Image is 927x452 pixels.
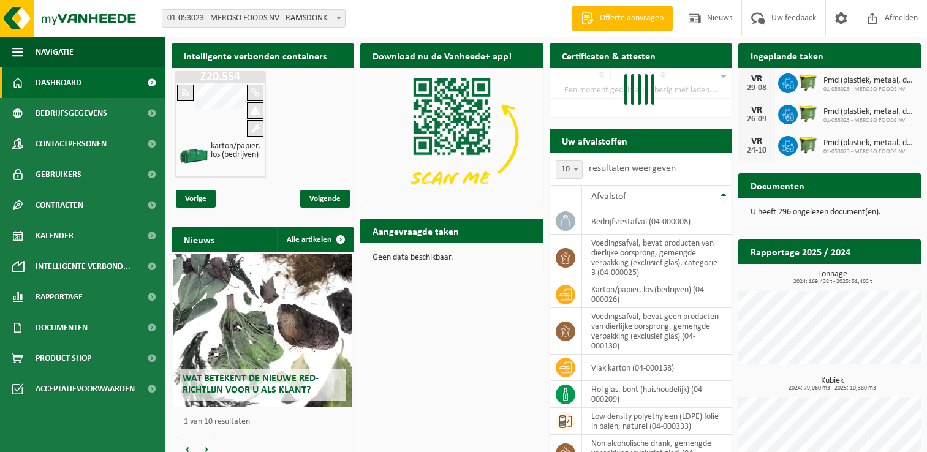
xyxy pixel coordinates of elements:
[556,160,583,179] span: 10
[823,86,915,93] span: 01-053023 - MEROSO FOODS NV
[36,220,74,251] span: Kalender
[36,190,83,220] span: Contracten
[582,381,732,408] td: hol glas, bont (huishoudelijk) (04-000209)
[744,146,769,155] div: 24-10
[744,385,921,391] span: 2024: 79,060 m3 - 2025: 10,380 m3
[179,141,210,171] img: HK-XZ-20-GN-00
[738,43,836,67] h2: Ingeplande taken
[550,129,640,153] h2: Uw afvalstoffen
[823,117,915,124] span: 01-053023 - MEROSO FOODS NV
[738,239,863,263] h2: Rapportage 2025 / 2024
[172,43,354,67] h2: Intelligente verbonden containers
[582,235,732,281] td: voedingsafval, bevat producten van dierlijke oorsprong, gemengde verpakking (exclusief glas), cat...
[360,68,543,205] img: Download de VHEPlus App
[184,418,348,426] p: 1 van 10 resultaten
[173,254,352,407] a: Wat betekent de nieuwe RED-richtlijn voor u als klant?
[373,254,531,262] p: Geen data beschikbaar.
[550,43,668,67] h2: Certificaten & attesten
[798,72,819,92] img: WB-1100-HPE-GN-50
[582,408,732,435] td: low density polyethyleen (LDPE) folie in balen, naturel (04-000333)
[744,115,769,124] div: 26-09
[744,279,921,285] span: 2024: 169,438 t - 2025: 51,403 t
[582,208,732,235] td: bedrijfsrestafval (04-000008)
[744,137,769,146] div: VR
[744,270,921,285] h3: Tonnage
[589,164,676,173] label: resultaten weergeven
[798,103,819,124] img: WB-1100-HPE-GN-50
[830,263,920,288] a: Bekijk rapportage
[823,107,915,117] span: Pmd (plastiek, metaal, drankkartons) (bedrijven)
[572,6,673,31] a: Offerte aanvragen
[582,355,732,381] td: vlak karton (04-000158)
[36,374,135,404] span: Acceptatievoorwaarden
[36,251,131,282] span: Intelligente verbond...
[744,84,769,92] div: 29-08
[823,76,915,86] span: Pmd (plastiek, metaal, drankkartons) (bedrijven)
[36,37,74,67] span: Navigatie
[300,190,350,208] span: Volgende
[162,10,345,27] span: 01-053023 - MEROSO FOODS NV - RAMSDONK
[36,159,81,190] span: Gebruikers
[211,142,260,159] h4: karton/papier, los (bedrijven)
[823,148,915,156] span: 01-053023 - MEROSO FOODS NV
[751,208,909,217] p: U heeft 296 ongelezen document(en).
[798,134,819,155] img: WB-1100-HPE-GN-50
[744,74,769,84] div: VR
[36,312,88,343] span: Documenten
[582,308,732,355] td: voedingsafval, bevat geen producten van dierlijke oorsprong, gemengde verpakking (exclusief glas)...
[591,192,626,202] span: Afvalstof
[556,161,582,178] span: 10
[744,377,921,391] h3: Kubiek
[738,173,817,197] h2: Documenten
[36,98,107,129] span: Bedrijfsgegevens
[36,343,91,374] span: Product Shop
[36,67,81,98] span: Dashboard
[176,190,216,208] span: Vorige
[178,71,263,83] h1: Z20.554
[360,43,524,67] h2: Download nu de Vanheede+ app!
[172,227,227,251] h2: Nieuws
[582,281,732,308] td: karton/papier, los (bedrijven) (04-000026)
[360,219,471,243] h2: Aangevraagde taken
[36,129,107,159] span: Contactpersonen
[277,227,353,252] a: Alle artikelen
[597,12,667,24] span: Offerte aanvragen
[36,282,83,312] span: Rapportage
[162,9,346,28] span: 01-053023 - MEROSO FOODS NV - RAMSDONK
[823,138,915,148] span: Pmd (plastiek, metaal, drankkartons) (bedrijven)
[744,105,769,115] div: VR
[183,374,319,395] span: Wat betekent de nieuwe RED-richtlijn voor u als klant?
